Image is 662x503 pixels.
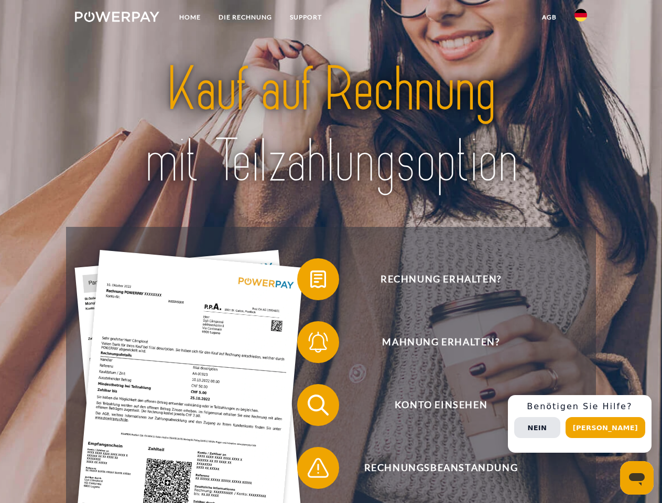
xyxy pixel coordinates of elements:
span: Konto einsehen [312,384,569,426]
span: Rechnungsbeanstandung [312,447,569,489]
img: qb_search.svg [305,392,331,418]
button: Rechnungsbeanstandung [297,447,570,489]
img: title-powerpay_de.svg [100,50,562,201]
button: Konto einsehen [297,384,570,426]
button: Mahnung erhalten? [297,321,570,363]
img: qb_bell.svg [305,329,331,355]
button: [PERSON_NAME] [566,417,645,438]
h3: Benötigen Sie Hilfe? [514,401,645,412]
a: Home [170,8,210,27]
div: Schnellhilfe [508,395,652,453]
iframe: Schaltfläche zum Öffnen des Messaging-Fensters [620,461,654,495]
span: Rechnung erhalten? [312,258,569,300]
a: SUPPORT [281,8,331,27]
a: agb [533,8,566,27]
span: Mahnung erhalten? [312,321,569,363]
img: de [574,9,587,21]
img: qb_bill.svg [305,266,331,292]
img: qb_warning.svg [305,455,331,481]
button: Nein [514,417,560,438]
button: Rechnung erhalten? [297,258,570,300]
a: DIE RECHNUNG [210,8,281,27]
img: logo-powerpay-white.svg [75,12,159,22]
